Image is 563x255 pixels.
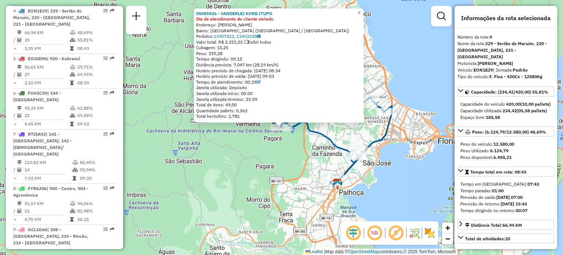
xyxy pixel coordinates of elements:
td: 85,45% [80,159,114,166]
span: FVH3C59 [28,90,47,96]
span: 5 - [13,56,80,61]
div: Capacidade Utilizada: [460,108,551,114]
td: / [13,71,17,78]
strong: 234,42 [503,108,517,113]
i: % de utilização do peso [70,30,76,35]
td: 74,87% [75,248,110,255]
span: | 141 - [GEOGRAPHIC_DATA], 142 - [DEMOGRAPHIC_DATA]/ [GEOGRAPHIC_DATA] [13,131,72,157]
em: Opções [103,132,108,136]
div: Tempo dirigindo: 00:15 [196,56,361,62]
i: % de utilização da cubagem [73,168,78,172]
span: FYR6J06 [28,186,47,191]
span: Ocultar NR [366,224,383,242]
div: Capacidade do veículo: [460,101,551,108]
strong: (10,00 pallets) [520,101,551,107]
div: Janela utilizada: Depósito [196,85,361,91]
strong: 4 [489,34,492,40]
td: 82,48% [77,207,114,215]
td: = [13,216,17,223]
i: % de utilização da cubagem [70,209,76,213]
a: Tempo total em rota: 08:43 [457,167,554,176]
i: Tempo total em rota [70,122,74,126]
td: = [13,175,17,182]
a: Capacidade: (234,42/420,00) 55,81% [457,87,554,96]
i: % de utilização da cubagem [70,113,76,118]
div: Tempo dirigindo no retorno: [460,207,551,214]
div: Tempo paradas: [460,187,551,194]
span: Tempo total em rota: 08:43 [470,169,526,175]
i: Tempo total em rota [70,217,74,222]
img: Exibir/Ocultar setores [424,227,435,239]
em: Opções [103,91,108,95]
div: Tipo do veículo: [457,73,554,80]
i: % de utilização do peso [68,249,73,254]
span: 4 - [13,8,90,27]
em: Rota exportada [110,91,114,95]
i: % de utilização do peso [70,65,76,69]
td: 09:03 [77,120,114,128]
div: Tempo em [GEOGRAPHIC_DATA]: [460,181,551,187]
span: Peso: (6.124,79/12.580,00) 48,69% [472,129,546,135]
td: 89,62 KM [24,248,67,255]
img: Fluxo de ruas [408,227,420,239]
div: Bairro: [GEOGRAPHIC_DATA] ([GEOGRAPHIC_DATA] / [GEOGRAPHIC_DATA]) [196,28,361,34]
td: 3,35 KM [24,45,70,52]
strong: 25 [495,248,500,254]
div: Horário previsto de chegada: [DATE] 08:34 [196,68,361,74]
div: Número da rota: [457,34,554,40]
span: 7 - [13,131,72,157]
i: Observações [257,34,261,39]
td: 95,94% [80,166,114,174]
span: Capacidade: (234,42/420,00) 55,81% [471,89,548,95]
span: Peso: 370,28 [196,51,222,56]
a: Total de atividades:20 [457,233,554,243]
i: Tempo total em rota [70,46,74,51]
td: 09:20 [80,175,114,182]
div: Veículo: [457,67,554,73]
i: Rota otimizada [111,249,115,254]
td: 4,70 KM [24,216,70,223]
em: Rota exportada [110,56,114,61]
td: 7,92 KM [24,175,72,182]
em: Rota exportada [110,132,114,136]
img: CDD Florianópolis [332,178,342,188]
i: Total de Atividades [17,113,22,118]
span: Peso do veículo: [460,141,514,147]
td: 62,88% [77,105,114,112]
i: Distância Total [17,160,22,165]
div: Distância prevista: 7,047 km (28,19 km/h) [196,62,361,68]
a: Exibir filtros [434,9,449,23]
strong: F. Fixa - 420Cx - 12580Kg [489,74,542,79]
a: 05089436 - VANDERLEI KORB ITUPO [196,11,272,16]
i: Distância Total [17,249,22,254]
strong: (05,58 pallets) [517,108,547,113]
td: 110,82 KM [24,159,72,166]
em: Opções [103,8,108,13]
a: Leaflet [305,249,323,254]
td: 08:43 [77,45,114,52]
td: / [13,36,17,44]
strong: 20 [505,236,510,241]
span: 8 - [13,186,88,198]
span: + [445,223,450,232]
i: % de utilização do peso [70,106,76,110]
i: % de utilização da cubagem [70,38,76,42]
td: 56,65 KM [24,63,70,71]
img: 712 UDC Full Palhoça [333,180,342,189]
a: Zoom out [442,233,453,244]
i: Total de Atividades [17,38,22,42]
td: / [13,112,17,119]
em: Rota exportada [110,227,114,232]
i: % de utilização da cubagem [70,72,76,77]
td: = [13,120,17,128]
span: 6 - [13,90,61,102]
td: 14 [24,166,72,174]
td: 66,94 KM [24,29,70,36]
span: | 229 - Sertão do Maruim, 230 - [GEOGRAPHIC_DATA], 231 - [GEOGRAPHIC_DATA] [13,8,90,27]
span: | Jornada: [493,67,528,73]
td: 48,69% [77,29,114,36]
strong: [PERSON_NAME] [478,61,513,66]
div: Previsão de saída: [460,194,551,201]
span: | [324,249,325,254]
